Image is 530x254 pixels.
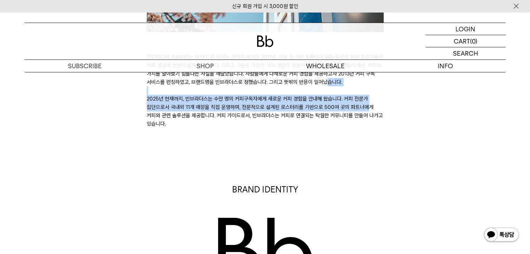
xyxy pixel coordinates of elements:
[257,35,274,47] img: 로고
[425,23,506,35] a: LOGIN
[483,227,520,244] img: 카카오톡 채널 1:1 채팅 버튼
[147,53,384,128] p: [PERSON_NAME]는 ‘쓴맛’으로 마시는 것이라 여기던 2011년, 이제 막 커피 유통업에 발을 들였던 청년 창업가들은 커피 영업에 번번이 실패하였습니다. 이윽고 그들은...
[265,60,385,72] p: WHOLESALE
[147,184,384,196] p: BRAND IDENTITY
[425,35,506,47] a: CART (0)
[470,35,477,47] p: (0)
[145,60,265,72] a: SHOP
[385,60,506,72] p: INFO
[455,23,475,35] p: LOGIN
[232,3,298,9] a: 신규 회원 가입 시 3,000원 할인
[454,35,470,47] p: CART
[25,60,145,72] a: SUBSCRIBE
[453,47,478,59] p: SEARCH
